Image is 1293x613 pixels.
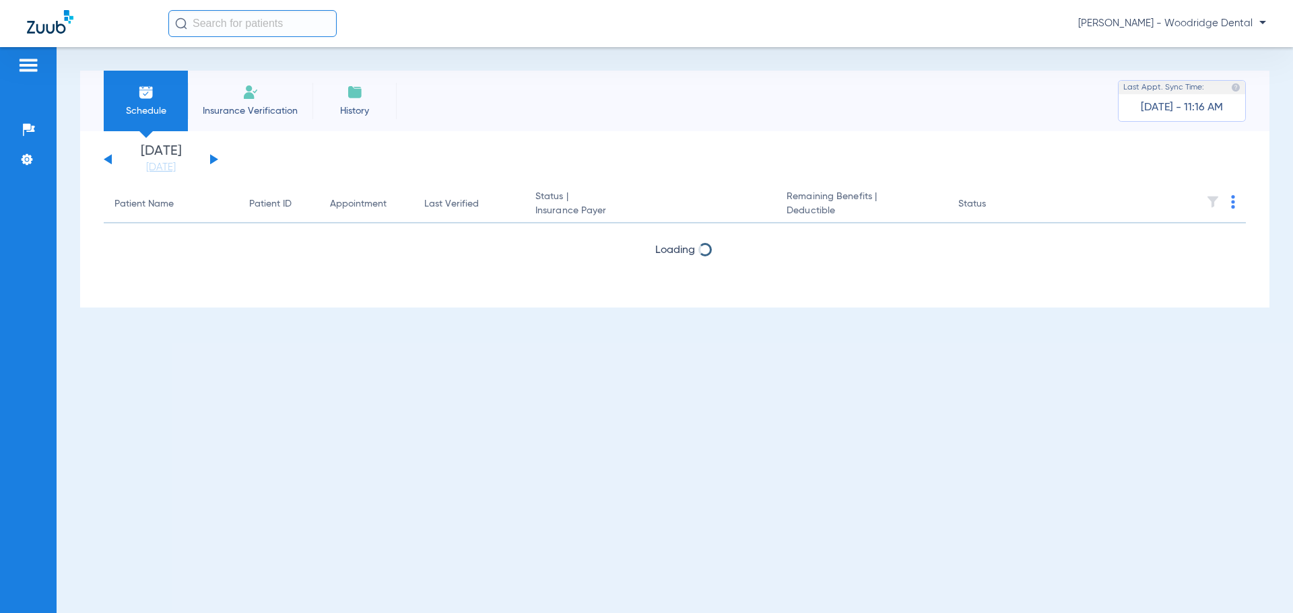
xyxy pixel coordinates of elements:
[168,10,337,37] input: Search for patients
[948,186,1038,223] th: Status
[1141,101,1223,114] span: [DATE] - 11:16 AM
[18,57,39,73] img: hamburger-icon
[1231,83,1240,92] img: last sync help info
[138,84,154,100] img: Schedule
[114,197,228,211] div: Patient Name
[121,145,201,174] li: [DATE]
[242,84,259,100] img: Manual Insurance Verification
[27,10,73,34] img: Zuub Logo
[249,197,292,211] div: Patient ID
[535,204,765,218] span: Insurance Payer
[175,17,187,30] img: Search Icon
[1078,17,1266,30] span: [PERSON_NAME] - Woodridge Dental
[1206,195,1220,209] img: filter.svg
[330,197,387,211] div: Appointment
[347,84,363,100] img: History
[424,197,479,211] div: Last Verified
[655,245,695,256] span: Loading
[323,104,387,118] span: History
[330,197,403,211] div: Appointment
[787,204,936,218] span: Deductible
[776,186,947,223] th: Remaining Benefits |
[1123,81,1204,94] span: Last Appt. Sync Time:
[121,161,201,174] a: [DATE]
[198,104,302,118] span: Insurance Verification
[114,104,178,118] span: Schedule
[424,197,514,211] div: Last Verified
[525,186,776,223] th: Status |
[1231,195,1235,209] img: group-dot-blue.svg
[114,197,174,211] div: Patient Name
[249,197,308,211] div: Patient ID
